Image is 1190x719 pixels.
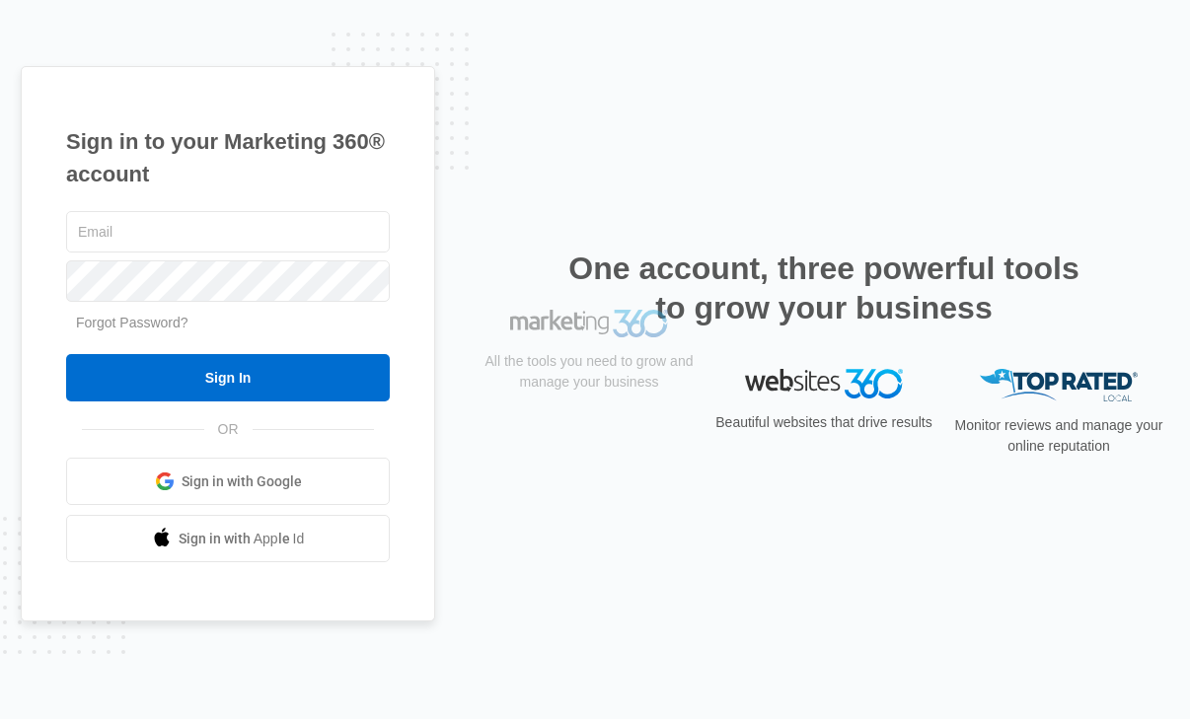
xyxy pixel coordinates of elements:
span: Sign in with Apple Id [179,529,305,549]
a: Sign in with Apple Id [66,515,390,562]
h1: Sign in to your Marketing 360® account [66,125,390,190]
a: Sign in with Google [66,458,390,505]
h2: One account, three powerful tools to grow your business [562,249,1085,327]
img: Websites 360 [745,369,903,397]
span: Sign in with Google [182,471,302,492]
input: Sign In [66,354,390,401]
img: Top Rated Local [980,369,1138,401]
input: Email [66,211,390,252]
img: Marketing 360 [510,369,668,396]
p: All the tools you need to grow and manage your business [479,410,700,452]
p: Monitor reviews and manage your online reputation [948,415,1169,457]
a: Forgot Password? [76,315,188,330]
span: OR [204,419,253,440]
p: Beautiful websites that drive results [713,412,934,433]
